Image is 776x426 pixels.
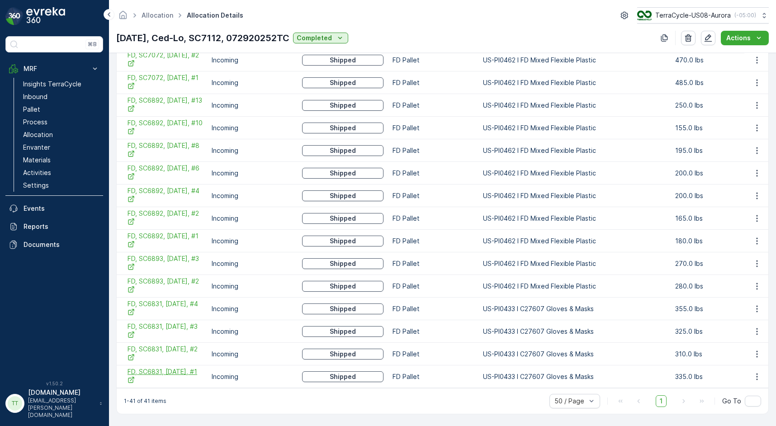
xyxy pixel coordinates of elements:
[128,277,203,295] span: FD, SC6893, [DATE], #2
[212,350,293,359] p: Incoming
[297,33,332,43] p: Completed
[675,101,757,110] p: 250.0 lbs
[302,303,383,314] button: Shipped
[128,209,203,227] span: FD, SC6892, [DATE], #2
[675,214,757,223] p: 165.0 lbs
[393,372,474,381] p: FD Pallet
[5,60,103,78] button: MRF
[212,123,293,133] p: Incoming
[330,237,356,246] p: Shipped
[483,282,666,291] p: US-PI0462 I FD Mixed Flexible Plastic
[5,7,24,25] img: logo
[118,14,128,21] a: Homepage
[128,254,203,273] span: FD, SC6893, [DATE], #3
[23,143,50,152] p: Envanter
[637,10,652,20] img: image_ci7OI47.png
[302,55,383,66] button: Shipped
[212,146,293,155] p: Incoming
[19,154,103,166] a: Materials
[393,304,474,313] p: FD Pallet
[330,372,356,381] p: Shipped
[675,237,757,246] p: 180.0 lbs
[128,345,203,363] span: FD, SC6831, [DATE], #2
[23,130,53,139] p: Allocation
[302,371,383,382] button: Shipped
[302,145,383,156] button: Shipped
[23,105,40,114] p: Pallet
[128,186,203,205] a: FD, SC6892, 07/21/25, #4
[23,181,49,190] p: Settings
[302,168,383,179] button: Shipped
[128,345,203,363] a: FD, SC6831, 07/17/25, #2
[330,146,356,155] p: Shipped
[128,96,203,114] a: FD, SC6892, 07/21/25, #13
[483,372,666,381] p: US-PI0433 I C27607 Gloves & Masks
[393,169,474,178] p: FD Pallet
[128,186,203,205] span: FD, SC6892, [DATE], #4
[128,96,203,114] span: FD, SC6892, [DATE], #13
[726,33,751,43] p: Actions
[128,141,203,160] a: FD, SC6892, 07/21/25, #8
[675,372,757,381] p: 335.0 lbs
[128,322,203,341] span: FD, SC6831, [DATE], #3
[5,381,103,386] span: v 1.50.2
[483,350,666,359] p: US-PI0433 I C27607 Gloves & Masks
[212,327,293,336] p: Incoming
[19,90,103,103] a: Inbound
[5,388,103,419] button: TT[DOMAIN_NAME][EMAIL_ADDRESS][PERSON_NAME][DOMAIN_NAME]
[722,397,741,406] span: Go To
[483,146,666,155] p: US-PI0462 I FD Mixed Flexible Plastic
[675,282,757,291] p: 280.0 lbs
[28,388,95,397] p: [DOMAIN_NAME]
[5,236,103,254] a: Documents
[26,7,65,25] img: logo_dark-DEwI_e13.png
[185,11,245,20] span: Allocation Details
[212,282,293,291] p: Incoming
[116,31,289,45] p: [DATE], Ced-Lo, SC7112, 072920252TC
[302,213,383,224] button: Shipped
[212,304,293,313] p: Incoming
[212,78,293,87] p: Incoming
[302,236,383,246] button: Shipped
[393,101,474,110] p: FD Pallet
[128,232,203,250] span: FD, SC6892, [DATE], #1
[330,56,356,65] p: Shipped
[24,204,99,213] p: Events
[483,214,666,223] p: US-PI0462 I FD Mixed Flexible Plastic
[23,168,51,177] p: Activities
[212,56,293,65] p: Incoming
[393,327,474,336] p: FD Pallet
[330,78,356,87] p: Shipped
[734,12,756,19] p: ( -05:00 )
[330,214,356,223] p: Shipped
[393,350,474,359] p: FD Pallet
[212,191,293,200] p: Incoming
[24,222,99,231] p: Reports
[483,327,666,336] p: US-PI0433 I C27607 Gloves & Masks
[483,123,666,133] p: US-PI0462 I FD Mixed Flexible Plastic
[88,41,97,48] p: ⌘B
[393,259,474,268] p: FD Pallet
[483,56,666,65] p: US-PI0462 I FD Mixed Flexible Plastic
[675,350,757,359] p: 310.0 lbs
[19,103,103,116] a: Pallet
[721,31,769,45] button: Actions
[24,64,85,73] p: MRF
[330,350,356,359] p: Shipped
[28,397,95,419] p: [EMAIL_ADDRESS][PERSON_NAME][DOMAIN_NAME]
[302,258,383,269] button: Shipped
[128,232,203,250] a: FD, SC6892, 07/21/25, #1
[302,190,383,201] button: Shipped
[128,299,203,318] a: FD, SC6831, 07/17/25, #4
[212,372,293,381] p: Incoming
[128,141,203,160] span: FD, SC6892, [DATE], #8
[393,146,474,155] p: FD Pallet
[483,237,666,246] p: US-PI0462 I FD Mixed Flexible Plastic
[23,80,81,89] p: Insights TerraCycle
[212,169,293,178] p: Incoming
[330,191,356,200] p: Shipped
[302,77,383,88] button: Shipped
[5,199,103,218] a: Events
[212,259,293,268] p: Incoming
[330,304,356,313] p: Shipped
